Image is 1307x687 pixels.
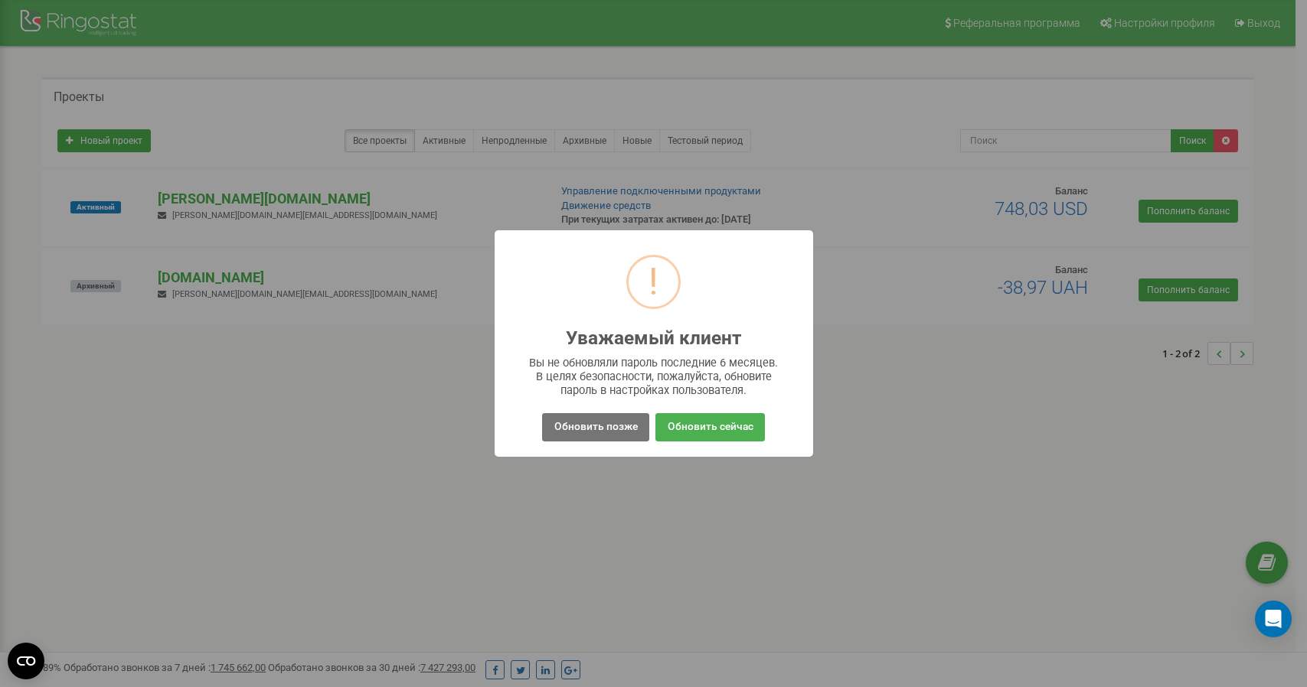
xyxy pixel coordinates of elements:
button: Обновить сейчас [655,413,764,441]
div: ! [649,257,658,307]
h2: Уважаемый клиент [566,328,741,349]
button: Обновить позже [542,413,649,441]
div: Open Intercom Messenger [1255,601,1292,637]
button: Open CMP widget [8,643,44,679]
div: Вы не обновляли пароль последние 6 месяцев. В целях безопасности, пожалуйста, обновите пароль в н... [524,356,783,397]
